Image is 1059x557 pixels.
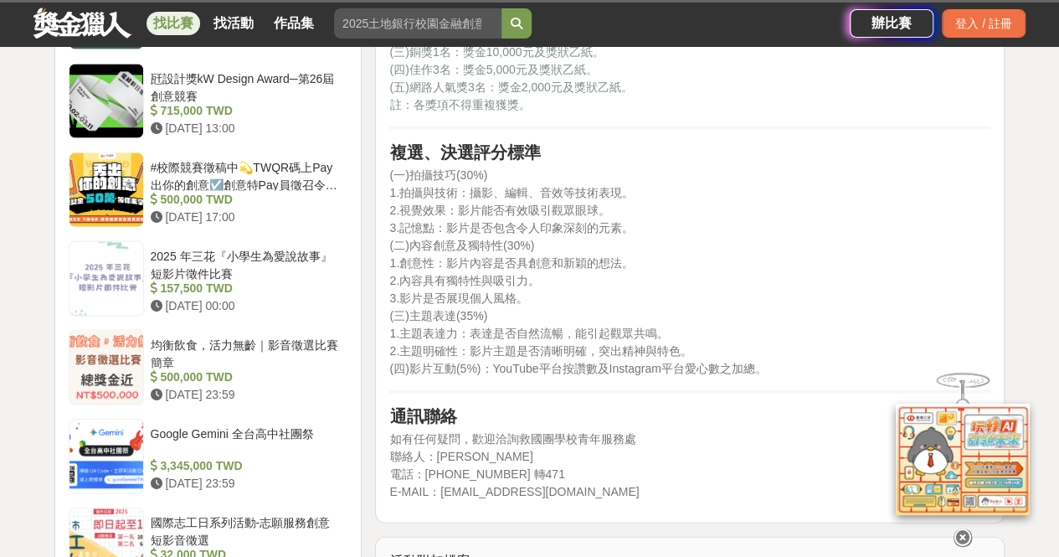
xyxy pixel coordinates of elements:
[389,239,534,252] span: (二)內容創意及獨特性(30%)
[147,12,200,35] a: 找比賽
[389,327,669,340] span: 1.主題表達力：表達是否自然流暢，能引起觀眾共鳴。
[389,485,639,498] span: E-MAIL：[EMAIL_ADDRESS][DOMAIN_NAME]
[389,168,487,182] span: (一)拍攝技巧(30%)
[389,467,564,481] span: 電話：[PHONE_NUMBER] 轉471
[389,432,635,446] span: 如有任何疑問，歡迎洽詢救國團學校青年服務處
[389,45,604,59] span: (三)銅獎1名：獎金10,000元及獎狀乙紙。
[389,221,634,235] span: 3.記憶點：影片是否包含令人印象深刻的元素。
[389,407,456,425] strong: 通訊聯絡
[151,70,342,102] div: 瓩設計獎kW Design Award─第26屆創意競賽
[389,186,634,199] span: 1.拍攝與技術：攝影、編輯、音效等技術表現。
[151,297,342,315] div: [DATE] 00:00
[69,64,348,139] a: 瓩設計獎kW Design Award─第26屆創意競賽 715,000 TWD [DATE] 13:00
[389,344,692,358] span: 2.主題明確性：影片主題是否清晰明確，突出精神與特色。
[151,386,342,404] div: [DATE] 23:59
[389,291,528,305] span: 3.影片是否展現個人風格。
[151,209,342,226] div: [DATE] 17:00
[389,80,632,94] span: (五)網路人氣獎3名：獎金2,000元及獎狀乙紙。
[389,450,532,463] span: 聯絡人：[PERSON_NAME]
[850,9,933,38] a: 辦比賽
[151,514,342,546] div: 國際志工日系列活動-志願服務創意短影音徵選
[151,425,342,457] div: Google Gemini 全台高中社團祭
[389,143,540,162] strong: 複選、決選評分標準
[389,256,634,270] span: 1.創意性：影片內容是否具創意和新穎的想法。
[896,404,1030,515] img: d2146d9a-e6f6-4337-9592-8cefde37ba6b.png
[151,457,342,475] div: 3,345,000 TWD
[389,63,597,76] span: (四)佳作3名：獎金5,000元及獎狀乙紙。
[151,248,342,280] div: 2025 年三花『小學生為愛說故事』短影片徵件比賽
[69,241,348,317] a: 2025 年三花『小學生為愛說故事』短影片徵件比賽 157,500 TWD [DATE] 00:00
[151,191,342,209] div: 500,000 TWD
[151,102,342,120] div: 715,000 TWD
[389,274,540,287] span: 2.內容具有獨特性與吸引力。
[389,204,610,217] span: 2.視覺效果：影片能否有效吸引觀眾眼球。
[207,12,260,35] a: 找活動
[69,152,348,228] a: #校際競賽徵稿中💫TWQR碼上Pay出你的創意☑️創意特Pay員徵召令🔥短影音、梗圖大賽開跑啦🤩 500,000 TWD [DATE] 17:00
[334,8,501,39] input: 2025土地銀行校園金融創意挑戰賽：從你出發 開啟智慧金融新頁
[151,369,342,386] div: 500,000 TWD
[69,419,348,494] a: Google Gemini 全台高中社團祭 3,345,000 TWD [DATE] 23:59
[267,12,321,35] a: 作品集
[151,159,342,191] div: #校際競賽徵稿中💫TWQR碼上Pay出你的創意☑️創意特Pay員徵召令🔥短影音、梗圖大賽開跑啦🤩
[151,120,342,137] div: [DATE] 13:00
[389,98,530,111] span: 註：各獎項不得重複獲獎。
[69,330,348,405] a: 均衡飲食，活力無齡｜影音徵選比賽簡章 500,000 TWD [DATE] 23:59
[389,309,487,322] span: (三)主題表達(35%)
[151,280,342,297] div: 157,500 TWD
[389,362,766,375] span: (四)影片互動(5%)：YouTube平台按讚數及Instagram平台愛心數之加總。
[151,475,342,493] div: [DATE] 23:59
[942,9,1026,38] div: 登入 / 註冊
[151,337,342,369] div: 均衡飲食，活力無齡｜影音徵選比賽簡章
